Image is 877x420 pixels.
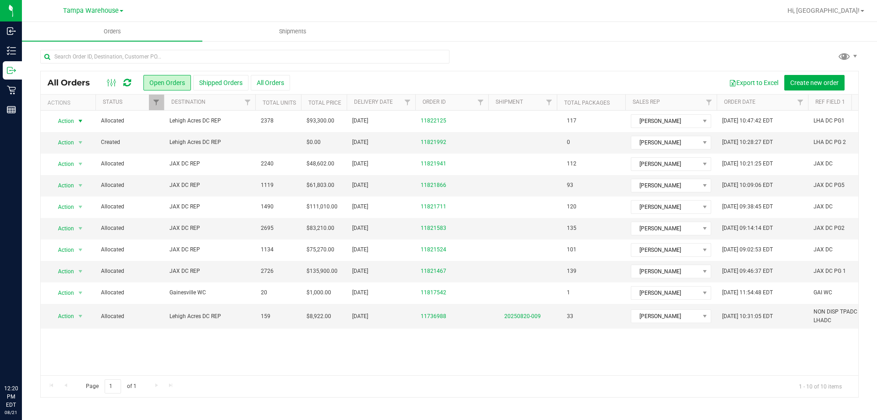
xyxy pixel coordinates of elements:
span: select [75,179,86,192]
span: JAX DC REP [169,267,250,276]
span: Hi, [GEOGRAPHIC_DATA]! [787,7,860,14]
span: All Orders [48,78,99,88]
p: 12:20 PM EDT [4,384,18,409]
span: [PERSON_NAME] [631,158,699,170]
span: Orders [91,27,133,36]
span: JAX DC REP [169,224,250,233]
span: 2726 [261,267,274,276]
button: Open Orders [143,75,191,90]
span: JAX DC PG2 [814,224,845,233]
span: 2695 [261,224,274,233]
span: JAX DC REP [169,181,250,190]
span: [DATE] [352,159,368,168]
a: 11821941 [421,159,446,168]
span: [PERSON_NAME] [631,244,699,256]
span: [DATE] 10:47:42 EDT [722,117,773,125]
span: Allocated [101,312,158,321]
a: 11821866 [421,181,446,190]
a: 11821992 [421,138,446,147]
span: Page of 1 [78,379,144,393]
p: 08/21 [4,409,18,416]
span: 1119 [261,181,274,190]
div: Actions [48,100,92,106]
span: [PERSON_NAME] [631,287,699,299]
a: Shipments [202,22,383,41]
a: Order Date [724,99,755,105]
a: Filter [400,95,415,110]
span: Action [50,310,74,323]
span: Allocated [101,181,158,190]
span: [DATE] [352,288,368,297]
span: Allocated [101,159,158,168]
a: Sales Rep [633,99,660,105]
button: Export to Excel [723,75,784,90]
span: JAX DC REP [169,159,250,168]
span: [DATE] 10:28:27 EDT [722,138,773,147]
button: Shipped Orders [193,75,248,90]
span: select [75,115,86,128]
span: JAX DC PG5 [814,181,845,190]
span: [DATE] [352,138,368,147]
a: Filter [149,95,164,110]
span: select [75,310,86,323]
button: All Orders [251,75,290,90]
span: Action [50,244,74,256]
span: LHA DC PG1 [814,117,845,125]
span: Action [50,265,74,278]
a: 11821524 [421,245,446,254]
span: [PERSON_NAME] [631,201,699,213]
button: Create new order [784,75,845,90]
span: [DATE] 09:38:45 EDT [722,202,773,211]
a: Status [103,99,122,105]
span: 1134 [261,245,274,254]
a: 11821467 [421,267,446,276]
a: Total Price [308,100,341,106]
span: 159 [261,312,270,321]
span: [DATE] 09:46:37 EDT [722,267,773,276]
span: [PERSON_NAME] [631,222,699,235]
span: Allocated [101,288,158,297]
span: $93,300.00 [306,117,334,125]
span: JAX DC REP [169,245,250,254]
span: 139 [562,265,581,278]
input: 1 [105,379,121,393]
span: $75,270.00 [306,245,334,254]
a: 11736988 [421,312,446,321]
inline-svg: Outbound [7,66,16,75]
a: Filter [793,95,808,110]
span: Lehigh Acres DC REP [169,117,250,125]
span: 20 [261,288,267,297]
span: 1 - 10 of 10 items [792,379,849,393]
span: [DATE] 10:31:05 EDT [722,312,773,321]
span: [DATE] 11:54:48 EDT [722,288,773,297]
span: GAI WC [814,288,832,297]
span: select [75,287,86,299]
span: JAX DC [814,245,833,254]
span: select [75,244,86,256]
span: [DATE] [352,312,368,321]
span: Action [50,222,74,235]
span: select [75,201,86,213]
inline-svg: Inventory [7,46,16,55]
span: [DATE] [352,202,368,211]
span: 1490 [261,202,274,211]
a: 11821711 [421,202,446,211]
span: Allocated [101,224,158,233]
span: [DATE] [352,117,368,125]
span: [PERSON_NAME] [631,136,699,149]
span: $0.00 [306,138,321,147]
a: 11821583 [421,224,446,233]
span: [DATE] 09:02:53 EDT [722,245,773,254]
a: Destination [171,99,206,105]
span: 2378 [261,117,274,125]
span: Action [50,115,74,128]
span: NON DISP TPADC > LHADC [814,308,871,325]
inline-svg: Inbound [7,27,16,36]
a: Order ID [423,99,446,105]
a: 11822125 [421,117,446,125]
a: Ref Field 1 [815,99,845,105]
span: [DATE] 09:14:14 EDT [722,224,773,233]
span: Lehigh Acres DC REP [169,138,250,147]
span: Gainesville WC [169,288,250,297]
span: Allocated [101,117,158,125]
